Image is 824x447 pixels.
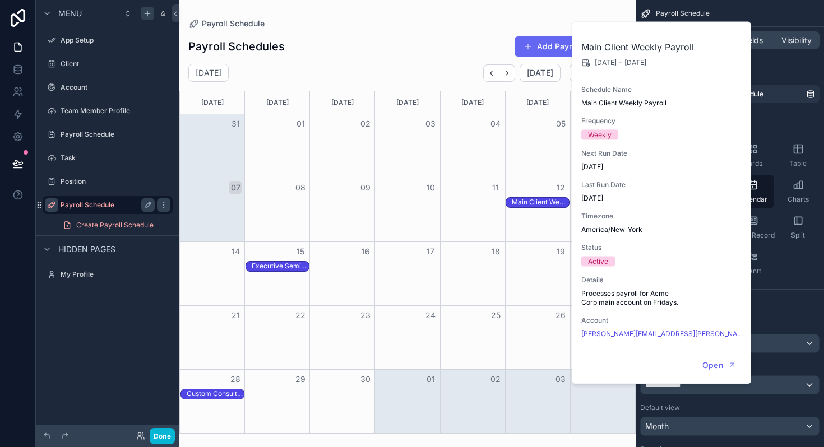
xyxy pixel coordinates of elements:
span: Cards [743,159,762,168]
button: Next [499,64,515,82]
button: 17 [424,245,437,258]
button: 05 [554,117,567,131]
span: Frequency [581,117,743,125]
div: Custom Consulting Client Payroll [187,389,244,399]
label: Position [61,177,170,186]
h2: Main Client Weekly Payroll [581,40,743,54]
button: 07 [229,181,242,194]
button: 16 [359,245,372,258]
div: Executive Semi-Monthly Payroll [252,261,309,271]
a: Payroll Schedule [689,85,820,103]
span: Calendar [738,195,767,204]
span: Payroll Schedule [202,18,265,29]
label: Payroll Schedule [61,130,170,139]
button: 02 [489,372,502,386]
span: Account [581,316,743,325]
a: Create Payroll Schedule [56,216,173,234]
button: Done [150,428,175,444]
a: Team Member Profile [43,102,173,120]
span: Month [645,421,669,432]
button: 09 [359,181,372,194]
div: Executive Semi-Monthly Payroll [252,262,309,271]
span: Charts [788,195,809,204]
a: [PERSON_NAME][EMAIL_ADDRESS][PERSON_NAME][DOMAIN_NAME] [581,329,743,338]
span: Processes payroll for Acme Corp main account on Fridays. [581,289,743,307]
a: App Setup [43,31,173,49]
button: 30 [359,372,372,386]
label: Default view [640,403,680,412]
div: [DATE] [507,91,568,114]
button: 25 [489,309,502,322]
button: 10 [424,181,437,194]
button: Table [776,139,820,173]
span: Table [789,159,807,168]
button: [DATE] [520,64,561,82]
span: Last Run Date [581,180,743,189]
span: Main Client Weekly Payroll [581,99,743,108]
span: [DATE] [624,58,646,67]
div: [DATE] [247,91,308,114]
label: Payroll Schedule [61,201,150,209]
button: Month [570,64,627,82]
a: Task [43,149,173,167]
button: 29 [294,372,307,386]
button: 24 [424,309,437,322]
button: Add Payroll Schedule [515,36,627,57]
div: [DATE] [377,91,438,114]
span: - [619,58,622,67]
span: [DATE] [581,162,743,171]
button: 18 [489,245,502,258]
button: 23 [359,309,372,322]
button: 11 [489,181,502,194]
span: Visibility [781,35,812,46]
button: 22 [294,309,307,322]
button: 14 [229,245,242,258]
div: Month View [179,91,636,434]
button: 15 [294,245,307,258]
span: Schedule Name [581,85,743,94]
a: My Profile [43,266,173,283]
span: Hidden pages [58,244,115,255]
button: 01 [294,117,307,131]
span: Details [581,276,743,285]
button: Gantt [731,246,774,280]
div: Main Client Weekly Payroll [512,198,569,207]
button: Month [640,417,820,436]
button: 28 [229,372,242,386]
label: Task [61,153,170,162]
button: Split [776,211,820,244]
a: Account [43,78,173,96]
div: Custom Consulting Client Payroll [187,389,244,398]
span: [DATE] [527,68,553,78]
span: Menu [58,8,82,19]
button: 03 [424,117,437,131]
div: Main Client Weekly Payroll [512,197,569,207]
button: Cards [731,139,774,173]
button: 21 [229,309,242,322]
span: Status [581,243,743,252]
span: Create Payroll Schedule [76,221,154,230]
div: [DATE] [182,91,243,114]
a: Payroll Schedule [188,18,265,29]
button: 19 [554,245,567,258]
label: Team Member Profile [61,106,170,115]
button: 01 [424,372,437,386]
label: My Profile [61,270,170,279]
span: America/New_York [581,225,743,234]
span: Fields [742,35,763,46]
button: Calendar [731,175,774,208]
label: Account [61,83,170,92]
a: Payroll Schedule [43,125,173,143]
div: [DATE] [312,91,373,114]
button: Single Record [731,211,774,244]
button: 08 [294,181,307,194]
div: Weekly [588,130,612,140]
button: 02 [359,117,372,131]
h2: [DATE] [196,67,221,78]
button: Charts [776,175,820,208]
label: App Setup [61,36,170,45]
button: Back [483,64,499,82]
span: [DATE] [581,194,743,203]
